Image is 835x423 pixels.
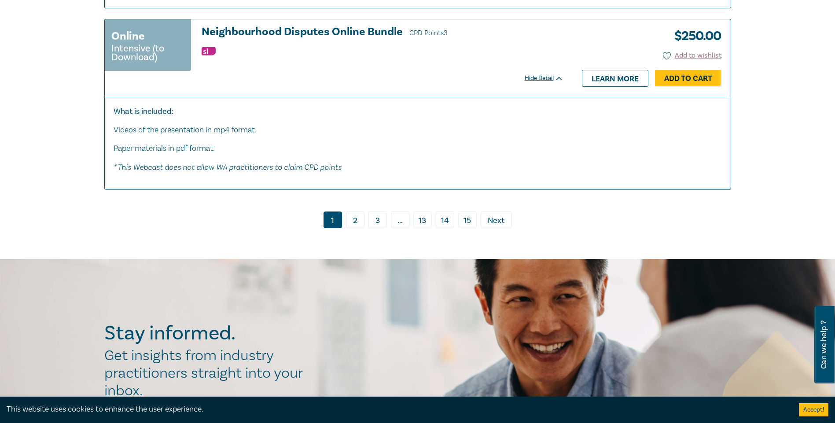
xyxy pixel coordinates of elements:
[111,44,184,62] small: Intensive (to Download)
[799,403,828,416] button: Accept cookies
[488,215,504,226] span: Next
[436,211,454,228] a: 14
[663,51,721,61] button: Add to wishlist
[202,47,216,55] img: Substantive Law
[114,106,173,117] strong: What is included:
[7,404,786,415] div: This website uses cookies to enhance the user experience.
[111,28,145,44] h3: Online
[202,26,563,39] h3: Neighbourhood Disputes Online Bundle
[668,26,721,46] h3: $ 250.00
[104,322,312,345] h2: Stay informed.
[481,211,512,228] a: Next
[413,211,432,228] a: 13
[202,26,563,39] a: Neighbourhood Disputes Online Bundle CPD Points3
[582,70,648,87] a: Learn more
[458,211,477,228] a: 15
[368,211,387,228] a: 3
[324,211,342,228] a: 1
[409,29,448,37] span: CPD Points 3
[655,70,721,87] a: Add to Cart
[346,211,364,228] a: 2
[114,124,722,136] p: Videos of the presentation in mp4 format.
[104,347,312,400] h2: Get insights from industry practitioners straight into your inbox.
[525,74,573,83] div: Hide Detail
[114,162,342,171] em: * This Webcast does not allow WA practitioners to claim CPD points
[114,143,722,154] p: Paper materials in pdf format.
[820,311,828,378] span: Can we help ?
[391,211,409,228] span: ...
